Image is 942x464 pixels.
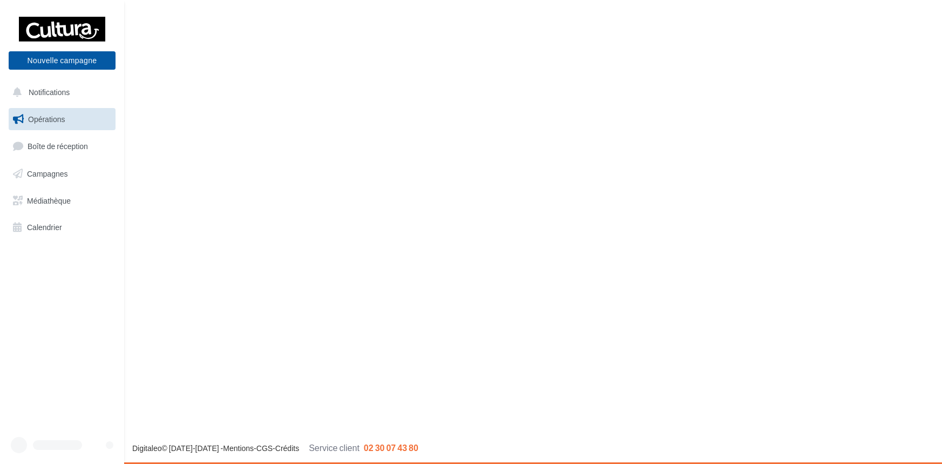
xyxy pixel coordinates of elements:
[309,442,360,453] span: Service client
[6,108,118,131] a: Opérations
[6,163,118,185] a: Campagnes
[6,216,118,239] a: Calendrier
[28,142,88,151] span: Boîte de réception
[27,223,62,232] span: Calendrier
[6,135,118,158] a: Boîte de réception
[132,443,161,453] a: Digitaleo
[275,443,299,453] a: Crédits
[9,51,116,70] button: Nouvelle campagne
[364,442,418,453] span: 02 30 07 43 80
[6,81,113,104] button: Notifications
[27,196,71,205] span: Médiathèque
[6,190,118,212] a: Médiathèque
[223,443,254,453] a: Mentions
[28,115,65,124] span: Opérations
[132,443,418,453] span: © [DATE]-[DATE] - - -
[256,443,273,453] a: CGS
[29,88,70,97] span: Notifications
[27,169,68,178] span: Campagnes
